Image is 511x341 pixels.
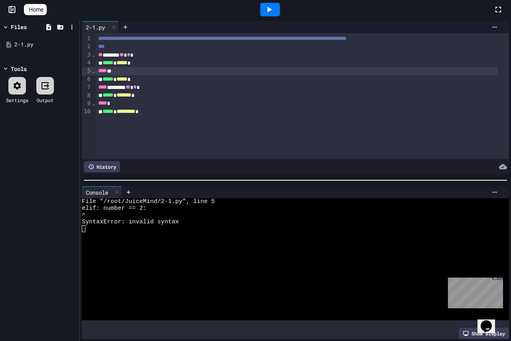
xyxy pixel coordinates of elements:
div: Settings [6,97,28,104]
iframe: chat widget [477,309,503,333]
div: Tools [11,65,27,73]
div: 4 [82,59,92,67]
div: Console [82,188,112,197]
div: 2 [82,43,92,51]
div: 8 [82,92,92,100]
span: SyntaxError: invalid syntax [82,219,179,225]
div: Show display [459,328,509,339]
div: 6 [82,75,92,83]
a: Home [24,4,47,15]
div: 2-1.py [82,21,119,33]
div: 2-1.py [82,23,109,32]
span: Home [29,6,44,14]
div: 5 [82,67,92,75]
span: elif: number == 2: [82,205,147,212]
span: Fold line [92,51,96,58]
div: Chat with us now!Close [3,3,55,51]
div: 7 [82,83,92,91]
div: Output [37,97,53,104]
div: 9 [82,100,92,108]
span: ^ [82,212,85,219]
div: 2-1.py [14,41,77,49]
div: 1 [82,35,92,43]
span: Fold line [92,68,96,74]
div: Files [11,23,27,31]
span: File "/root/JuiceMind/2-1.py", line 5 [82,198,215,205]
div: History [84,161,120,172]
div: 10 [82,108,92,116]
div: 3 [82,51,92,59]
span: Fold line [92,100,96,106]
div: Console [82,186,122,198]
iframe: chat widget [445,274,503,308]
